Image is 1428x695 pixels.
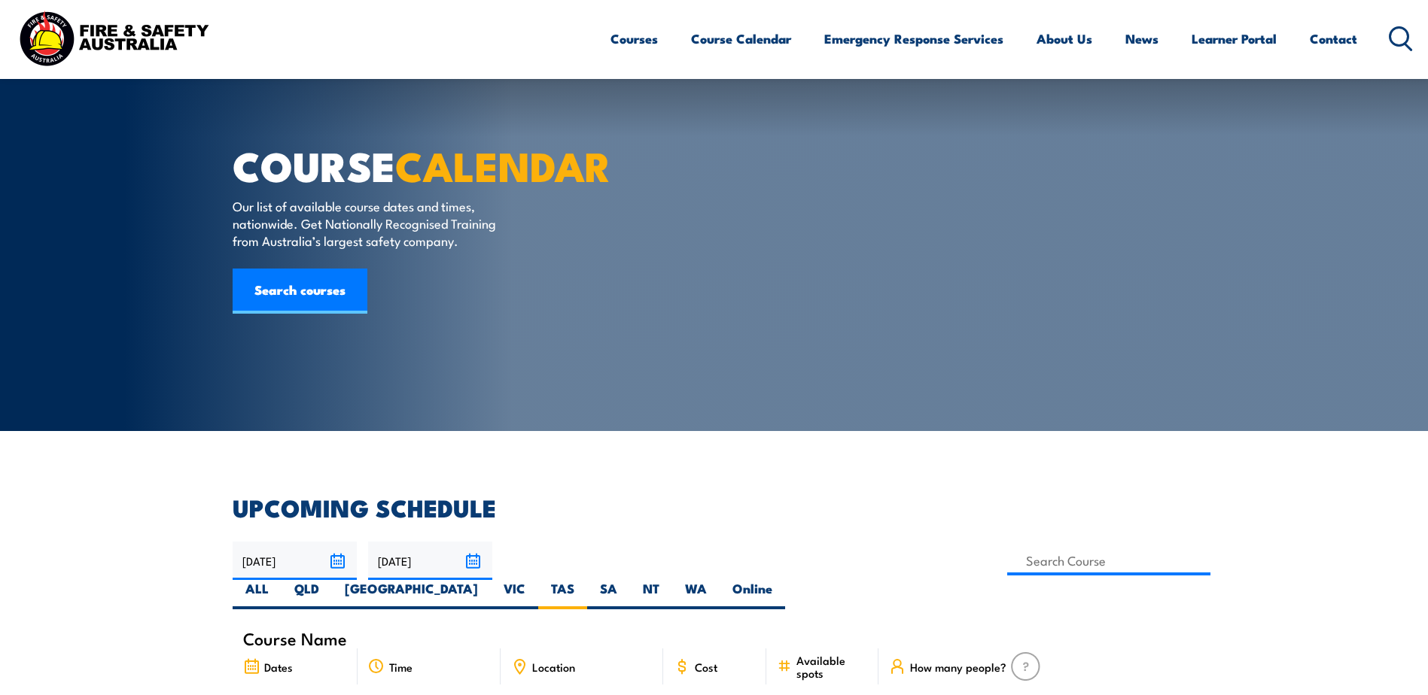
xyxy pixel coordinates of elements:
[1037,19,1092,59] a: About Us
[630,580,672,609] label: NT
[1125,19,1159,59] a: News
[395,133,611,196] strong: CALENDAR
[368,542,492,580] input: To date
[610,19,658,59] a: Courses
[233,542,357,580] input: From date
[695,660,717,673] span: Cost
[233,197,507,250] p: Our list of available course dates and times, nationwide. Get Nationally Recognised Training from...
[910,660,1006,673] span: How many people?
[233,496,1196,517] h2: UPCOMING SCHEDULE
[824,19,1003,59] a: Emergency Response Services
[691,19,791,59] a: Course Calendar
[332,580,491,609] label: [GEOGRAPHIC_DATA]
[1007,546,1211,575] input: Search Course
[243,632,347,645] span: Course Name
[389,660,413,673] span: Time
[233,147,604,183] h1: COURSE
[1310,19,1357,59] a: Contact
[282,580,332,609] label: QLD
[233,580,282,609] label: ALL
[672,580,720,609] label: WA
[491,580,538,609] label: VIC
[538,580,587,609] label: TAS
[587,580,630,609] label: SA
[532,660,575,673] span: Location
[796,654,868,679] span: Available spots
[233,269,367,314] a: Search courses
[1192,19,1277,59] a: Learner Portal
[720,580,785,609] label: Online
[264,660,293,673] span: Dates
